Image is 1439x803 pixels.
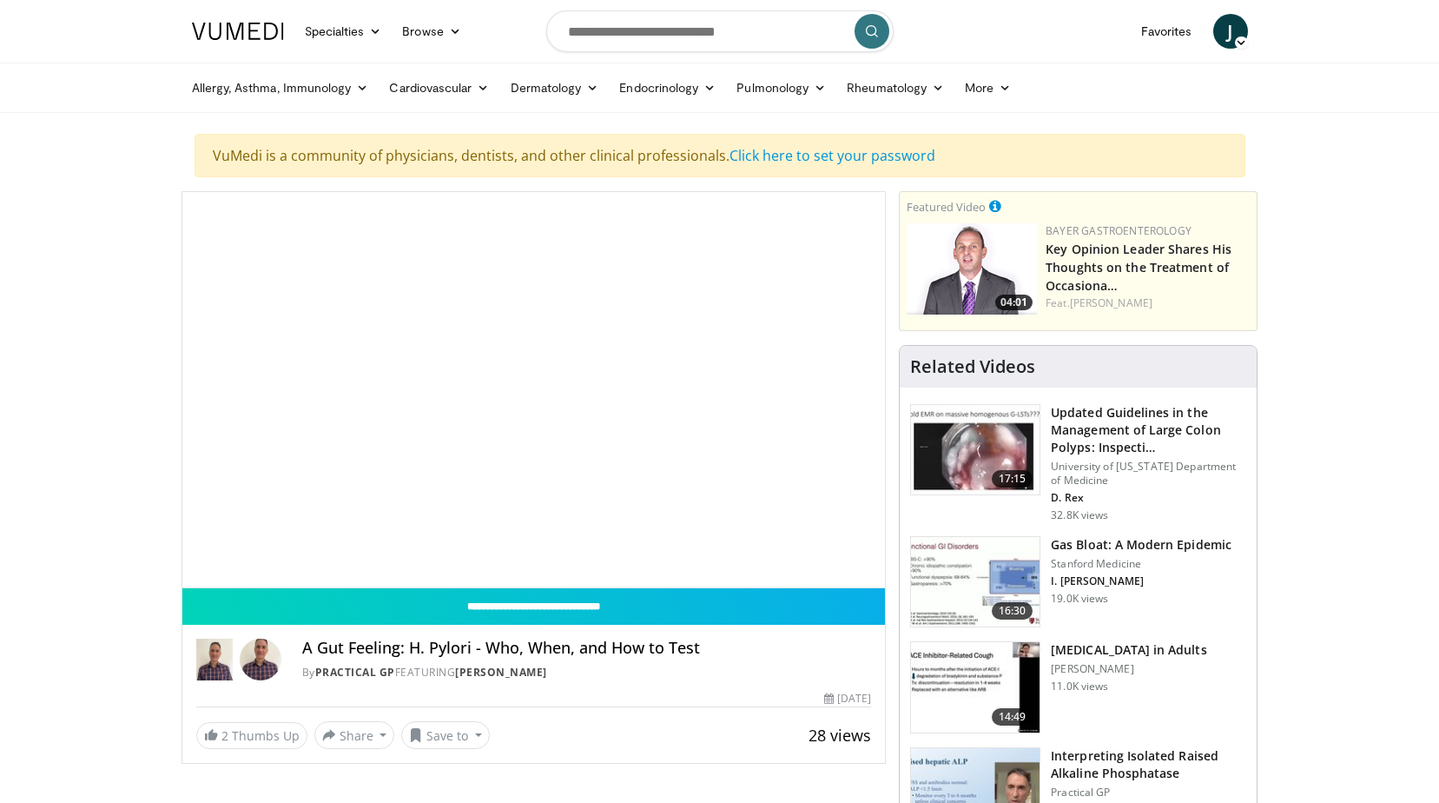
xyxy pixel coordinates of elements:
[907,223,1037,315] a: 04:01
[995,295,1033,310] span: 04:01
[314,721,395,749] button: Share
[1051,491,1246,505] p: D. Rex
[824,691,871,707] div: [DATE]
[729,146,935,165] a: Click here to set your password
[954,70,1021,105] a: More
[1051,508,1108,522] p: 32.8K views
[1070,295,1152,310] a: [PERSON_NAME]
[192,23,284,40] img: VuMedi Logo
[1051,680,1108,693] p: 11.0K views
[992,708,1033,726] span: 14:49
[907,199,986,215] small: Featured Video
[1051,747,1246,782] h3: Interpreting Isolated Raised Alkaline Phosphatase
[992,470,1033,488] span: 17:15
[392,14,472,49] a: Browse
[907,223,1037,315] img: 9828b8df-38ad-4333-b93d-bb657251ca89.png.150x105_q85_crop-smart_upscale.png
[195,134,1245,177] div: VuMedi is a community of physicians, dentists, and other clinical professionals.
[546,10,894,52] input: Search topics, interventions
[1051,404,1246,456] h3: Updated Guidelines in the Management of Large Colon Polyps: Inspecti…
[1051,641,1206,659] h3: [MEDICAL_DATA] in Adults
[1051,574,1231,588] p: I. [PERSON_NAME]
[500,70,610,105] a: Dermatology
[809,725,871,746] span: 28 views
[1051,536,1231,554] h3: Gas Bloat: A Modern Epidemic
[911,642,1040,733] img: 11950cd4-d248-4755-8b98-ec337be04c84.150x105_q85_crop-smart_upscale.jpg
[1051,786,1246,800] p: Practical GP
[992,602,1033,620] span: 16:30
[910,404,1246,522] a: 17:15 Updated Guidelines in the Management of Large Colon Polyps: Inspecti… University of [US_STA...
[910,536,1246,628] a: 16:30 Gas Bloat: A Modern Epidemic Stanford Medicine I. [PERSON_NAME] 19.0K views
[455,665,547,680] a: [PERSON_NAME]
[1131,14,1203,49] a: Favorites
[910,356,1035,377] h4: Related Videos
[196,639,233,680] img: Practical GP
[911,537,1040,627] img: 480ec31d-e3c1-475b-8289-0a0659db689a.150x105_q85_crop-smart_upscale.jpg
[302,639,871,658] h4: A Gut Feeling: H. Pylori - Who, When, and How to Test
[1046,223,1191,238] a: Bayer Gastroenterology
[836,70,954,105] a: Rheumatology
[294,14,393,49] a: Specialties
[182,70,380,105] a: Allergy, Asthma, Immunology
[1051,662,1206,676] p: [PERSON_NAME]
[1051,592,1108,606] p: 19.0K views
[911,405,1040,495] img: dfcfcb0d-b871-4e1a-9f0c-9f64970f7dd8.150x105_q85_crop-smart_upscale.jpg
[315,665,395,680] a: Practical GP
[910,641,1246,733] a: 14:49 [MEDICAL_DATA] in Adults [PERSON_NAME] 11.0K views
[240,639,281,680] img: Avatar
[182,192,886,588] video-js: Video Player
[221,727,228,744] span: 2
[196,722,307,749] a: 2 Thumbs Up
[726,70,836,105] a: Pulmonology
[1051,557,1231,571] p: Stanford Medicine
[302,665,871,680] div: By FEATURING
[609,70,726,105] a: Endocrinology
[1046,295,1250,311] div: Feat.
[1046,241,1231,294] a: Key Opinion Leader Shares His Thoughts on the Treatment of Occasiona…
[1051,460,1246,488] p: University of [US_STATE] Department of Medicine
[379,70,499,105] a: Cardiovascular
[1213,14,1248,49] a: J
[401,721,490,749] button: Save to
